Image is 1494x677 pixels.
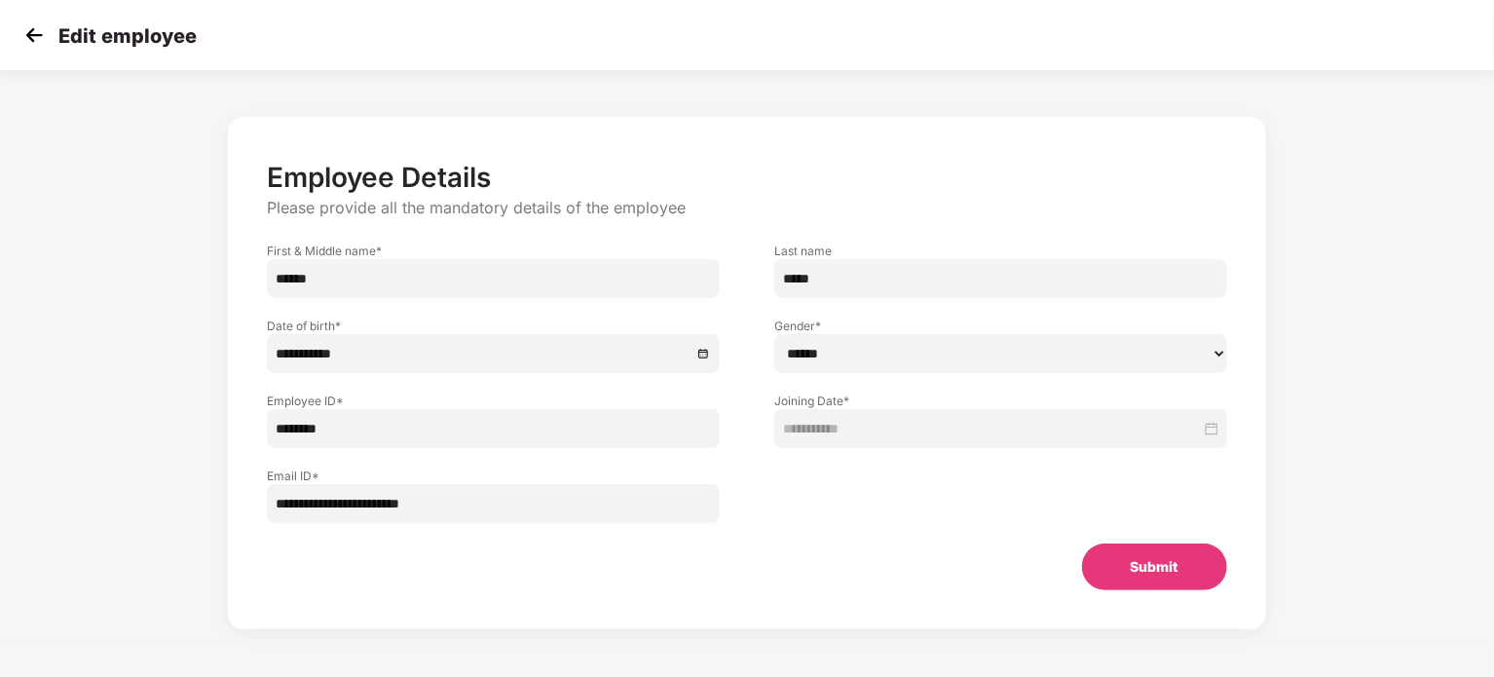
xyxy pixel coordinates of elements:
[774,318,1227,334] label: Gender
[1082,544,1227,590] button: Submit
[774,393,1227,409] label: Joining Date
[267,318,720,334] label: Date of birth
[267,468,720,484] label: Email ID
[267,393,720,409] label: Employee ID
[19,20,49,50] img: svg+xml;base64,PHN2ZyB4bWxucz0iaHR0cDovL3d3dy53My5vcmcvMjAwMC9zdmciIHdpZHRoPSIzMCIgaGVpZ2h0PSIzMC...
[774,243,1227,259] label: Last name
[267,198,1226,218] p: Please provide all the mandatory details of the employee
[58,24,197,48] p: Edit employee
[267,161,1226,194] p: Employee Details
[267,243,720,259] label: First & Middle name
